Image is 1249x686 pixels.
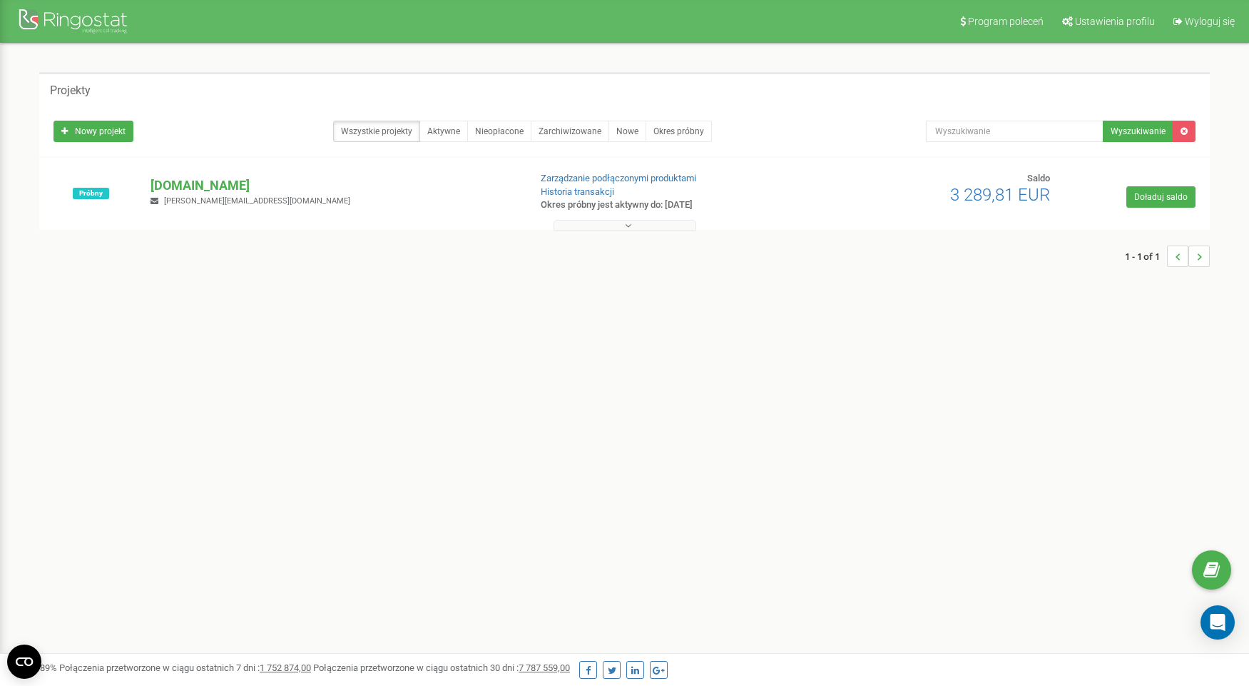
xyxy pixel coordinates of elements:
[151,176,517,195] p: [DOMAIN_NAME]
[53,121,133,142] a: Nowy projekt
[59,662,311,673] span: Połączenia przetworzone w ciągu ostatnich 7 dni :
[541,198,810,212] p: Okres próbny jest aktywny do: [DATE]
[1075,16,1155,27] span: Ustawienia profilu
[1125,246,1167,267] span: 1 - 1 of 1
[968,16,1044,27] span: Program poleceń
[313,662,570,673] span: Połączenia przetworzone w ciągu ostatnich 30 dni :
[926,121,1103,142] input: Wyszukiwanie
[1185,16,1235,27] span: Wyloguj się
[541,186,614,197] a: Historia transakcji
[1125,231,1210,281] nav: ...
[531,121,609,142] a: Zarchiwizowane
[50,84,91,97] h5: Projekty
[164,196,350,206] span: [PERSON_NAME][EMAIL_ADDRESS][DOMAIN_NAME]
[1103,121,1173,142] button: Wyszukiwanie
[1126,186,1196,208] a: Doładuj saldo
[519,662,570,673] u: 7 787 559,00
[646,121,712,142] a: Okres próbny
[608,121,646,142] a: Nowe
[541,173,696,183] a: Zarządzanie podłączonymi produktami
[950,185,1050,205] span: 3 289,81 EUR
[419,121,468,142] a: Aktywne
[467,121,531,142] a: Nieopłacone
[1200,605,1235,640] div: Open Intercom Messenger
[7,645,41,679] button: Open CMP widget
[73,188,109,199] span: Próbny
[1027,173,1050,183] span: Saldo
[333,121,420,142] a: Wszystkie projekty
[260,662,311,673] u: 1 752 874,00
